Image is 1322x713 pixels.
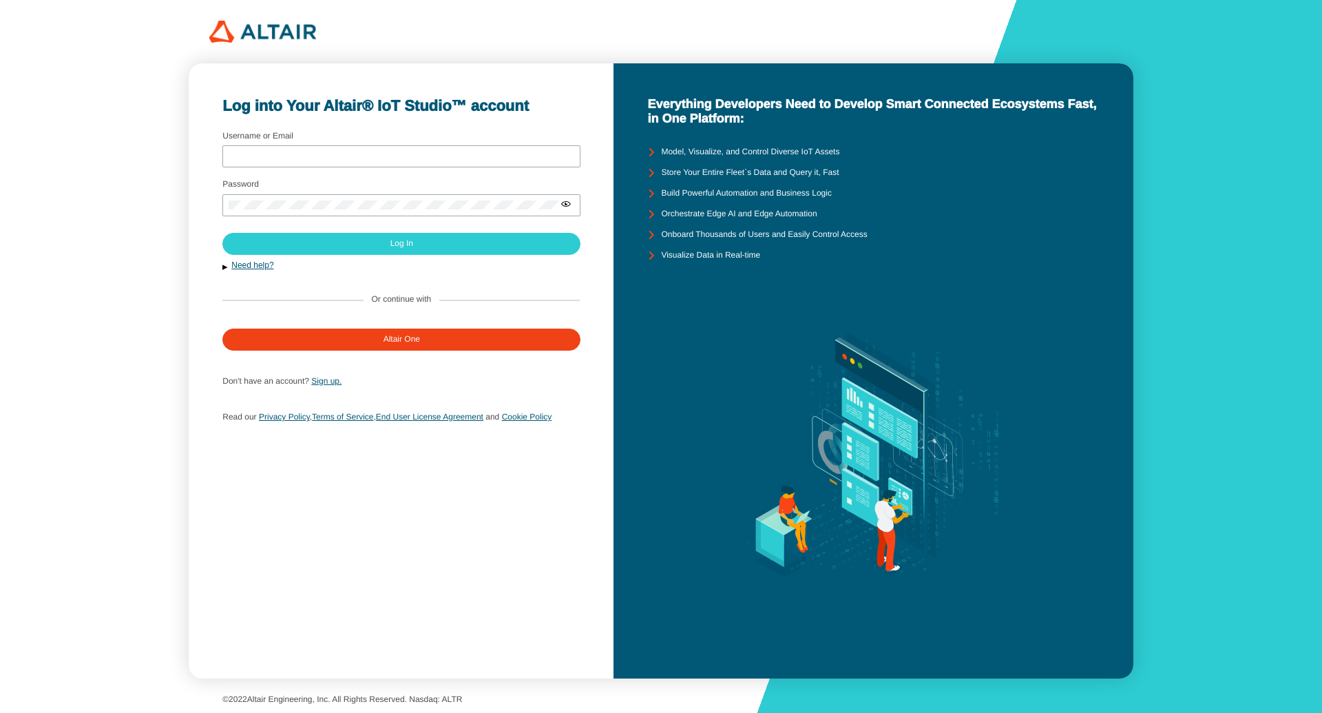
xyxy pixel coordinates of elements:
a: Sign up. [311,376,342,386]
label: Username or Email [222,131,293,141]
img: 320px-Altair_logo.png [209,21,316,43]
unity-typography: Build Powerful Automation and Business Logic [661,189,831,198]
unity-typography: Onboard Thousands of Users and Easily Control Access [661,230,867,240]
button: Need help? [222,260,580,272]
unity-typography: Model, Visualize, and Control Diverse IoT Assets [661,147,839,157]
a: Privacy Policy [259,412,310,422]
unity-typography: Store Your Entire Fleet`s Data and Query it, Fast [661,168,839,178]
a: Need help? [231,260,273,270]
img: background.svg [726,266,1020,645]
unity-typography: Visualize Data in Real-time [661,251,760,260]
p: © Altair Engineering, Inc. All Rights Reserved. Nasdaq: ALTR [222,695,1100,705]
p: , , [222,408,580,426]
unity-typography: Orchestrate Edge AI and Edge Automation [661,209,817,219]
span: Read our [222,412,256,422]
unity-typography: Everything Developers Need to Develop Smart Connected Ecosystems Fast, in One Platform: [647,97,1099,125]
label: Or continue with [372,295,432,304]
a: End User License Agreement [376,412,483,422]
unity-typography: Log into Your Altair® IoT Studio™ account [222,97,580,114]
span: and [485,412,499,422]
span: 2022 [229,694,247,704]
a: Cookie Policy [502,412,552,422]
a: Terms of Service [312,412,373,422]
label: Password [222,179,259,189]
span: Don't have an account? [222,376,309,386]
